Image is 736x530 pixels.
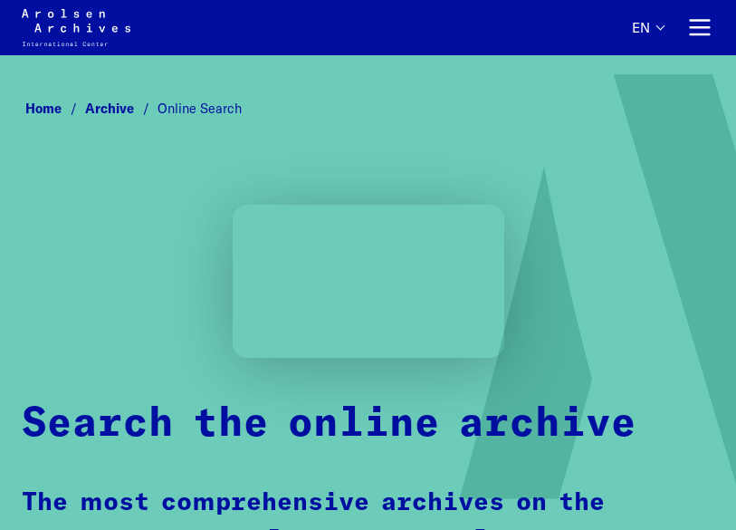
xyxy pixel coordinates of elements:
button: English, language selection [632,20,664,53]
a: Home [25,101,85,117]
a: Archive [85,101,158,117]
nav: Primary [632,9,714,46]
strong: Search the online archive [22,404,636,445]
span: Online Search [158,101,242,117]
nav: Breadcrumb [22,96,714,123]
